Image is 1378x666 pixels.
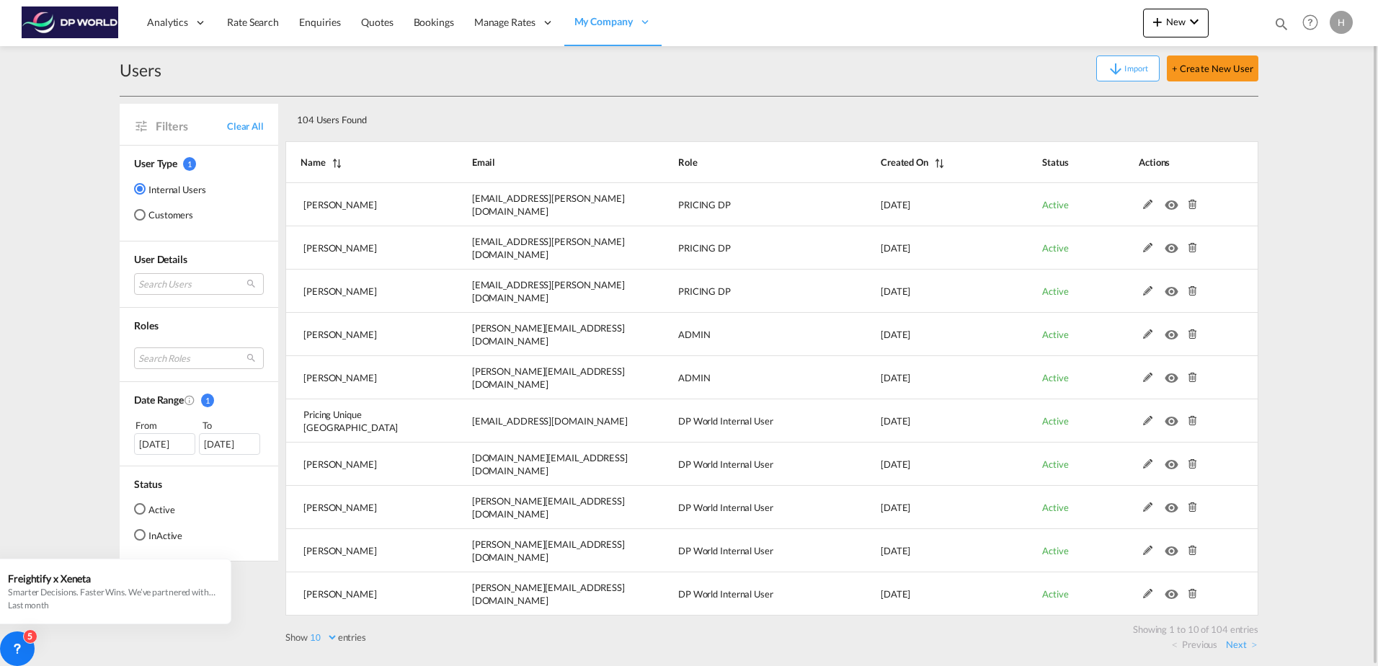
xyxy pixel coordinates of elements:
span: Rate Search [227,16,279,28]
md-icon: icon-eye [1165,196,1183,206]
span: [PERSON_NAME] [303,502,377,513]
td: Eugene Kim [285,443,436,486]
td: PRICING DP [642,183,845,226]
span: DP World Internal User [678,458,773,470]
a: Next [1226,638,1257,651]
span: [PERSON_NAME][EMAIL_ADDRESS][DOMAIN_NAME] [472,495,625,520]
div: H [1330,11,1353,34]
th: Email [436,141,642,183]
th: Name [285,141,436,183]
md-icon: icon-eye [1165,585,1183,595]
span: Active [1042,242,1068,254]
td: Jason Liang [285,572,436,616]
md-icon: icon-eye [1165,412,1183,422]
span: PRICING DP [678,199,731,210]
span: Active [1042,329,1068,340]
span: [PERSON_NAME] [303,458,377,470]
span: [DATE] [881,458,910,470]
td: pricing@unique-usa.com [436,399,642,443]
md-radio-button: Active [134,502,182,516]
span: [PERSON_NAME] [303,199,377,210]
span: [PERSON_NAME] [303,329,377,340]
td: 2025-08-12 [845,183,1006,226]
div: Help [1298,10,1330,36]
td: 2025-07-21 [845,572,1006,616]
td: Liliane Couto [285,183,436,226]
span: Active [1042,199,1068,210]
span: PRICING DP [678,242,731,254]
span: Enquiries [299,16,341,28]
span: [DATE] [881,588,910,600]
td: santo.alvarez@dpworld.com [436,226,642,270]
td: ADMIN [642,356,845,399]
td: 2025-07-23 [845,443,1006,486]
span: Analytics [147,15,188,30]
md-icon: Created On [184,394,195,406]
td: daniel.acher@dpworld.com [436,313,642,356]
span: Active [1042,285,1068,297]
th: Status [1006,141,1103,183]
md-radio-button: Customers [134,208,206,222]
md-icon: icon-eye [1165,499,1183,509]
md-radio-button: Internal Users [134,182,206,196]
span: [EMAIL_ADDRESS][PERSON_NAME][DOMAIN_NAME] [472,279,625,303]
span: [DATE] [881,502,910,513]
span: [PERSON_NAME] [303,285,377,297]
div: [DATE] [134,433,195,455]
div: Showing 1 to 10 of 104 entries [293,616,1258,636]
md-icon: icon-plus 400-fg [1149,13,1166,30]
td: e.kim@unique-usa.com [436,443,642,486]
td: PRICING DP [642,226,845,270]
span: DP World Internal User [678,415,773,427]
td: DP World Internal User [642,443,845,486]
td: Max Lanci [285,486,436,529]
span: [EMAIL_ADDRESS][DOMAIN_NAME] [472,415,628,427]
td: ishwarya.s@freightify.com [436,356,642,399]
span: [PERSON_NAME][EMAIL_ADDRESS][DOMAIN_NAME] [472,582,625,606]
span: Pricing Unique [GEOGRAPHIC_DATA] [303,409,398,433]
td: 2025-07-21 [845,529,1006,572]
md-icon: icon-eye [1165,542,1183,552]
span: [PERSON_NAME][EMAIL_ADDRESS][DOMAIN_NAME] [472,322,625,347]
div: From [134,418,197,432]
md-icon: icon-eye [1165,369,1183,379]
td: DP World Internal User [642,572,845,616]
md-icon: icon-eye [1165,326,1183,336]
span: New [1149,16,1203,27]
td: s.cooley@unique-usa.com [436,529,642,572]
span: Active [1042,458,1068,470]
span: Quotes [361,16,393,28]
span: Date Range [134,394,184,406]
span: From To [DATE][DATE] [134,418,264,454]
span: Filters [156,118,227,134]
md-icon: icon-magnify [1273,16,1289,32]
span: Status [134,478,161,490]
span: DP World Internal User [678,502,773,513]
button: icon-plus 400-fgNewicon-chevron-down [1143,9,1209,37]
td: DP World Internal User [642,529,845,572]
span: DP World Internal User [678,588,773,600]
md-icon: icon-eye [1165,283,1183,293]
span: Active [1042,545,1068,556]
td: 2025-08-12 [845,226,1006,270]
md-icon: icon-eye [1165,239,1183,249]
td: 2025-07-23 [845,486,1006,529]
span: User Type [134,157,177,169]
td: Heloisa Mora [285,270,436,313]
td: Ishwarya S [285,356,436,399]
span: [DOMAIN_NAME][EMAIL_ADDRESS][DOMAIN_NAME] [472,452,628,476]
div: 104 Users Found [291,102,1157,132]
span: 1 [183,157,196,171]
span: My Company [574,14,633,29]
td: Pricing Unique USA [285,399,436,443]
span: [DATE] [881,415,910,427]
span: User Details [134,253,187,265]
div: [DATE] [199,433,260,455]
span: [PERSON_NAME] [303,588,377,600]
md-icon: icon-arrow-down [1107,61,1124,78]
td: DP World Internal User [642,486,845,529]
span: DP World Internal User [678,545,773,556]
td: Santo Alvarez [285,226,436,270]
td: 2025-08-12 [845,270,1006,313]
td: PRICING DP [642,270,845,313]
